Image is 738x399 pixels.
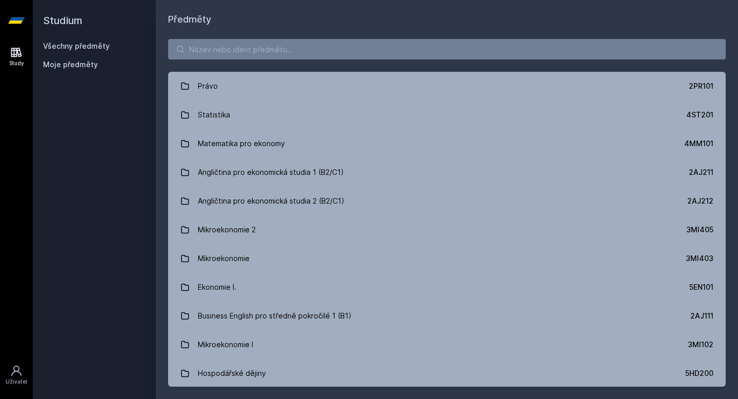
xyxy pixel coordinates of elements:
[168,12,726,27] h1: Předměty
[168,359,726,388] a: Hospodářské dějiny 5HD200
[198,105,230,125] div: Statistika
[2,360,31,391] a: Uživatel
[689,81,713,91] div: 2PR101
[686,225,713,235] div: 3MI405
[198,162,344,183] div: Angličtina pro ekonomická studia 1 (B2/C1)
[687,196,713,206] div: 2AJ212
[198,191,344,211] div: Angličtina pro ekonomická studia 2 (B2/C1)
[168,158,726,187] a: Angličtina pro ekonomická studia 1 (B2/C1) 2AJ211
[198,334,253,355] div: Mikroekonomie I
[198,248,250,269] div: Mikroekonomie
[168,101,726,129] a: Statistika 4ST201
[168,129,726,158] a: Matematika pro ekonomy 4MM101
[9,59,24,67] div: Study
[168,330,726,359] a: Mikroekonomie I 3MI102
[690,311,713,321] div: 2AJ111
[43,59,98,70] span: Moje předměty
[689,167,713,177] div: 2AJ211
[689,282,713,292] div: 5EN101
[168,215,726,244] a: Mikroekonomie 2 3MI405
[684,138,713,149] div: 4MM101
[168,39,726,59] input: Název nebo ident předmětu…
[2,41,31,72] a: Study
[168,273,726,302] a: Ekonomie I. 5EN101
[685,368,713,378] div: 5HD200
[686,110,713,120] div: 4ST201
[168,187,726,215] a: Angličtina pro ekonomická studia 2 (B2/C1) 2AJ212
[198,133,285,154] div: Matematika pro ekonomy
[198,363,266,384] div: Hospodářské dějiny
[688,340,713,350] div: 3MI102
[168,72,726,101] a: Právo 2PR101
[198,306,352,326] div: Business English pro středně pokročilé 1 (B1)
[686,253,713,264] div: 3MI403
[198,220,256,240] div: Mikroekonomie 2
[168,244,726,273] a: Mikroekonomie 3MI403
[198,277,236,297] div: Ekonomie I.
[6,378,27,386] div: Uživatel
[198,76,218,96] div: Právo
[43,42,110,50] a: Všechny předměty
[168,302,726,330] a: Business English pro středně pokročilé 1 (B1) 2AJ111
